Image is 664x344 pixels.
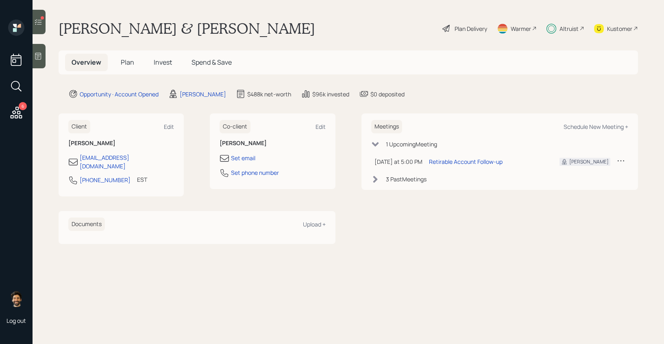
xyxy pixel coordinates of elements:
[220,140,325,147] h6: [PERSON_NAME]
[121,58,134,67] span: Plan
[231,154,255,162] div: Set email
[303,220,326,228] div: Upload +
[560,24,579,33] div: Altruist
[370,90,405,98] div: $0 deposited
[386,140,437,148] div: 1 Upcoming Meeting
[19,102,27,110] div: 6
[386,175,427,183] div: 3 Past Meeting s
[511,24,531,33] div: Warmer
[607,24,632,33] div: Kustomer
[316,123,326,131] div: Edit
[374,157,422,166] div: [DATE] at 5:00 PM
[192,58,232,67] span: Spend & Save
[68,218,105,231] h6: Documents
[231,168,279,177] div: Set phone number
[180,90,226,98] div: [PERSON_NAME]
[80,90,159,98] div: Opportunity · Account Opened
[137,175,147,184] div: EST
[312,90,349,98] div: $96k invested
[569,158,609,165] div: [PERSON_NAME]
[220,120,250,133] h6: Co-client
[68,120,90,133] h6: Client
[8,291,24,307] img: eric-schwartz-headshot.png
[247,90,291,98] div: $488k net-worth
[59,20,315,37] h1: [PERSON_NAME] & [PERSON_NAME]
[164,123,174,131] div: Edit
[154,58,172,67] span: Invest
[68,140,174,147] h6: [PERSON_NAME]
[564,123,628,131] div: Schedule New Meeting +
[429,157,503,166] div: Retirable Account Follow-up
[80,176,131,184] div: [PHONE_NUMBER]
[371,120,402,133] h6: Meetings
[72,58,101,67] span: Overview
[80,153,174,170] div: [EMAIL_ADDRESS][DOMAIN_NAME]
[7,317,26,324] div: Log out
[455,24,487,33] div: Plan Delivery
